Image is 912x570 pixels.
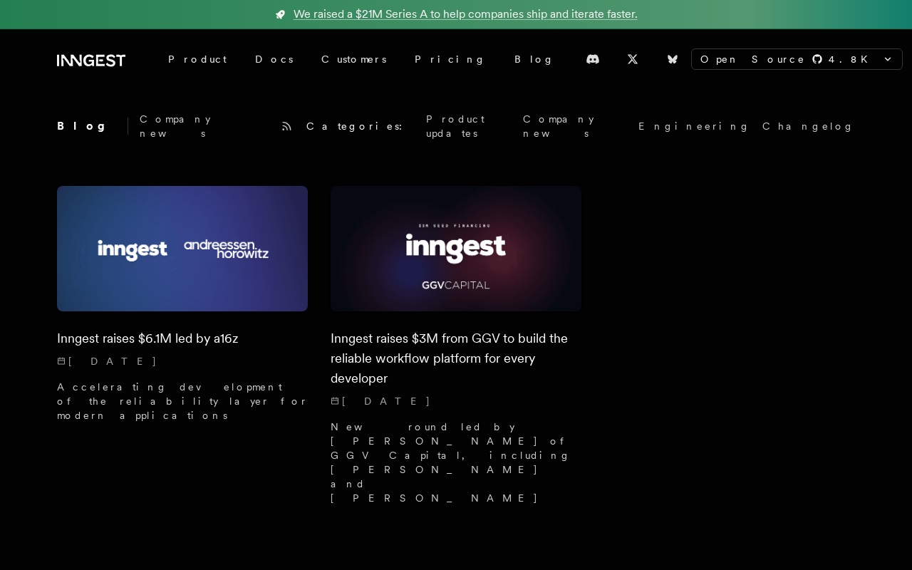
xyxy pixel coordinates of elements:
[331,394,581,408] p: [DATE]
[241,46,307,72] a: Docs
[140,112,267,140] p: Company news
[400,46,500,72] a: Pricing
[57,354,308,368] p: [DATE]
[638,119,751,133] a: Engineering
[57,118,128,135] h2: Blog
[57,186,308,434] a: Featured image for Inngest raises $6.1M led by a16z blog postInngest raises $6.1M led by a16z[DAT...
[294,6,638,23] span: We raised a $21M Series A to help companies ship and iterate faster.
[306,119,415,133] span: Categories:
[154,46,241,72] div: Product
[500,46,569,72] a: Blog
[523,112,627,140] a: Company news
[307,46,400,72] a: Customers
[657,48,688,71] a: Bluesky
[700,52,806,66] span: Open Source
[57,186,308,311] img: Featured image for Inngest raises $6.1M led by a16z blog post
[331,328,581,388] h2: Inngest raises $3M from GGV to build the reliable workflow platform for every developer
[331,420,581,505] p: New round led by [PERSON_NAME] of GGV Capital, including [PERSON_NAME] and [PERSON_NAME]
[829,52,876,66] span: 4.8 K
[57,328,308,348] h2: Inngest raises $6.1M led by a16z
[762,119,855,133] a: Changelog
[57,380,308,423] p: Accelerating development of the reliability layer for modern applications
[331,186,581,517] a: Featured image for Inngest raises $3M from GGV to build the reliable workflow platform for every ...
[617,48,648,71] a: X
[331,186,581,311] img: Featured image for Inngest raises $3M from GGV to build the reliable workflow platform for every ...
[426,112,512,140] a: Product updates
[577,48,608,71] a: Discord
